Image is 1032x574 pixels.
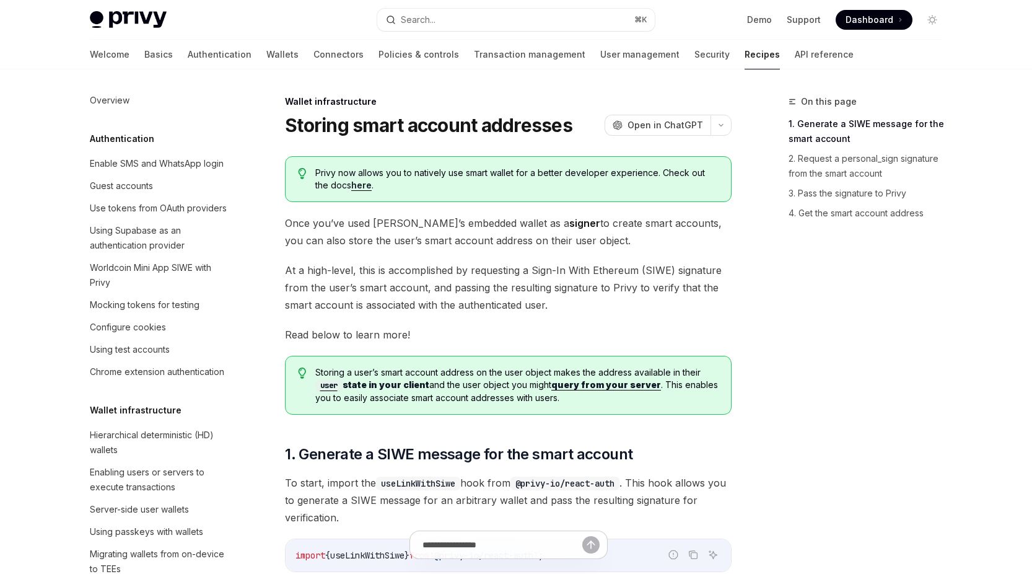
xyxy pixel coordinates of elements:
[90,131,154,146] h5: Authentication
[80,175,238,197] a: Guest accounts
[801,94,857,109] span: On this page
[600,40,680,69] a: User management
[90,201,227,216] div: Use tokens from OAuth providers
[285,214,732,249] span: Once you’ve used [PERSON_NAME]’s embedded wallet as a to create smart accounts, you can also stor...
[789,114,952,149] a: 1. Generate a SIWE message for the smart account
[90,403,181,418] h5: Wallet infrastructure
[795,40,854,69] a: API reference
[90,179,153,193] div: Guest accounts
[298,368,307,379] svg: Tip
[90,11,167,29] img: light logo
[377,9,655,31] button: Search...⌘K
[80,498,238,521] a: Server-side user wallets
[787,14,821,26] a: Support
[605,115,711,136] button: Open in ChatGPT
[315,167,719,192] span: Privy now allows you to natively use smart wallet for a better developer experience. Check out th...
[745,40,780,69] a: Recipes
[90,40,129,69] a: Welcome
[351,180,372,191] a: here
[285,326,732,343] span: Read below to learn more!
[144,40,173,69] a: Basics
[285,262,732,314] span: At a high-level, this is accomplished by requesting a Sign-In With Ethereum (SIWE) signature from...
[846,14,893,26] span: Dashboard
[90,502,189,517] div: Server-side user wallets
[285,444,632,464] span: 1. Generate a SIWE message for the smart account
[90,428,231,457] div: Hierarchical deterministic (HD) wallets
[474,40,585,69] a: Transaction management
[313,40,364,69] a: Connectors
[634,15,647,25] span: ⌘ K
[922,10,942,30] button: Toggle dark mode
[80,197,238,219] a: Use tokens from OAuth providers
[90,260,231,290] div: Worldcoin Mini App SIWE with Privy
[80,424,238,461] a: Hierarchical deterministic (HD) wallets
[315,379,343,392] code: user
[90,93,129,108] div: Overview
[80,461,238,498] a: Enabling users or servers to execute transactions
[551,379,661,391] a: query from your server
[80,521,238,543] a: Using passkeys with wallets
[80,294,238,316] a: Mocking tokens for testing
[510,477,619,490] code: @privy-io/react-auth
[285,474,732,526] span: To start, import the hook from . This hook allows you to generate a SIWE message for an arbitrary...
[188,40,251,69] a: Authentication
[90,298,199,312] div: Mocking tokens for testing
[694,40,730,69] a: Security
[90,364,224,379] div: Chrome extension authentication
[836,10,912,30] a: Dashboard
[315,379,429,390] a: userstate in your client
[90,156,224,171] div: Enable SMS and WhatsApp login
[80,219,238,257] a: Using Supabase as an authentication provider
[789,203,952,223] a: 4. Get the smart account address
[569,217,600,229] strong: signer
[90,320,166,335] div: Configure cookies
[80,152,238,175] a: Enable SMS and WhatsApp login
[376,477,460,490] code: useLinkWithSiwe
[789,183,952,203] a: 3. Pass the signature to Privy
[298,168,307,179] svg: Tip
[90,524,203,539] div: Using passkeys with wallets
[378,40,459,69] a: Policies & controls
[266,40,299,69] a: Wallets
[80,257,238,294] a: Worldcoin Mini App SIWE with Privy
[628,119,703,131] span: Open in ChatGPT
[747,14,772,26] a: Demo
[90,465,231,495] div: Enabling users or servers to execute transactions
[80,316,238,338] a: Configure cookies
[285,95,732,108] div: Wallet infrastructure
[789,149,952,183] a: 2. Request a personal_sign signature from the smart account
[315,379,429,390] b: state in your client
[582,536,600,554] button: Send message
[285,114,572,136] h1: Storing smart account addresses
[80,338,238,361] a: Using test accounts
[80,361,238,383] a: Chrome extension authentication
[401,12,435,27] div: Search...
[90,342,170,357] div: Using test accounts
[90,223,231,253] div: Using Supabase as an authentication provider
[80,89,238,112] a: Overview
[315,366,719,404] span: Storing a user’s smart account address on the user object makes the address available in their an...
